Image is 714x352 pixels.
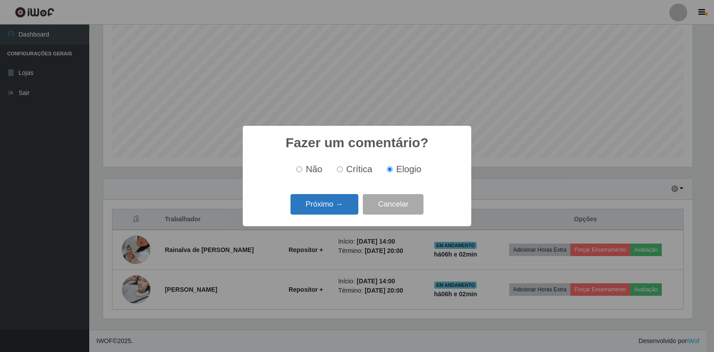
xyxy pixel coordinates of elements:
button: Próximo → [291,194,358,215]
input: Crítica [337,166,343,172]
h2: Fazer um comentário? [286,135,428,151]
span: Crítica [346,164,373,174]
input: Elogio [387,166,393,172]
span: Elogio [396,164,421,174]
button: Cancelar [363,194,423,215]
input: Não [296,166,302,172]
span: Não [306,164,322,174]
